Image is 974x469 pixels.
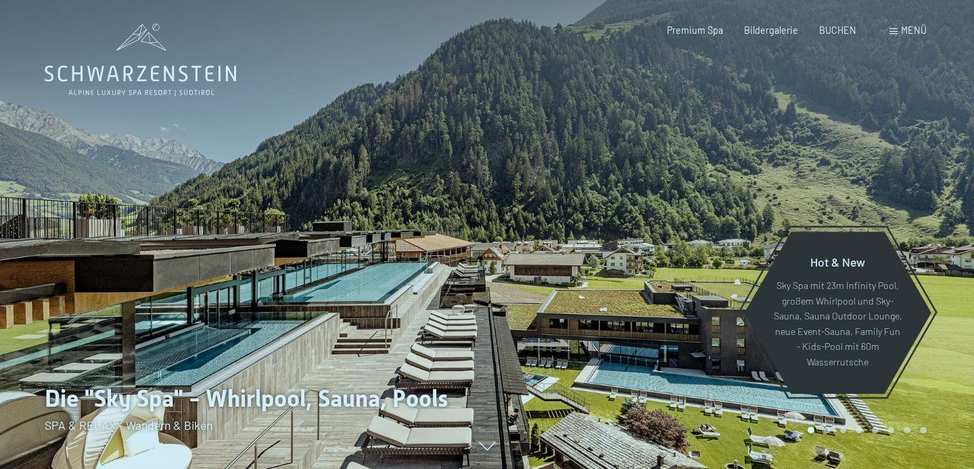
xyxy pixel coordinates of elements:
div: Carousel Page 1 (Current Slide) [808,427,814,434]
span: Menü [901,24,927,36]
a: Hot & New Sky Spa mit 23m Infinity Pool, großem Whirlpool und Sky-Sauna, Sauna Outdoor Lounge, ne... [743,231,932,395]
span: Hot & New [810,254,865,269]
div: Carousel Page 8 [920,427,927,434]
p: Sky Spa mit 23m Infinity Pool, großem Whirlpool und Sky-Sauna, Sauna Outdoor Lounge, neue Event-S... [773,279,902,370]
a: BUCHEN [819,24,856,36]
a: Bildergalerie [744,24,798,36]
div: Carousel Page 3 [840,427,847,434]
a: Premium Spa [667,24,723,36]
div: Carousel Pagination [803,427,926,434]
div: Carousel Page 5 [872,427,879,434]
div: Carousel Page 4 [856,427,862,434]
div: Carousel Page 2 [824,427,831,434]
div: Carousel Page 7 [904,427,910,434]
div: Carousel Page 6 [888,427,895,434]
